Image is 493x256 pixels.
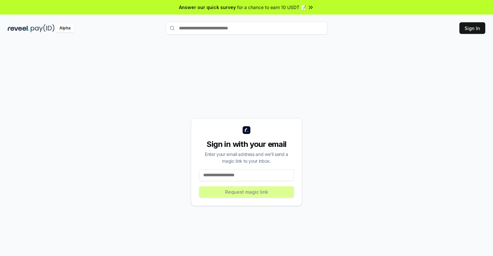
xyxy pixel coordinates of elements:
[31,24,55,32] img: pay_id
[243,126,250,134] img: logo_small
[459,22,485,34] button: Sign In
[199,151,294,164] div: Enter your email address and we’ll send a magic link to your inbox.
[179,4,236,11] span: Answer our quick survey
[237,4,306,11] span: for a chance to earn 10 USDT 📝
[56,24,74,32] div: Alpha
[199,139,294,149] div: Sign in with your email
[8,24,29,32] img: reveel_dark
